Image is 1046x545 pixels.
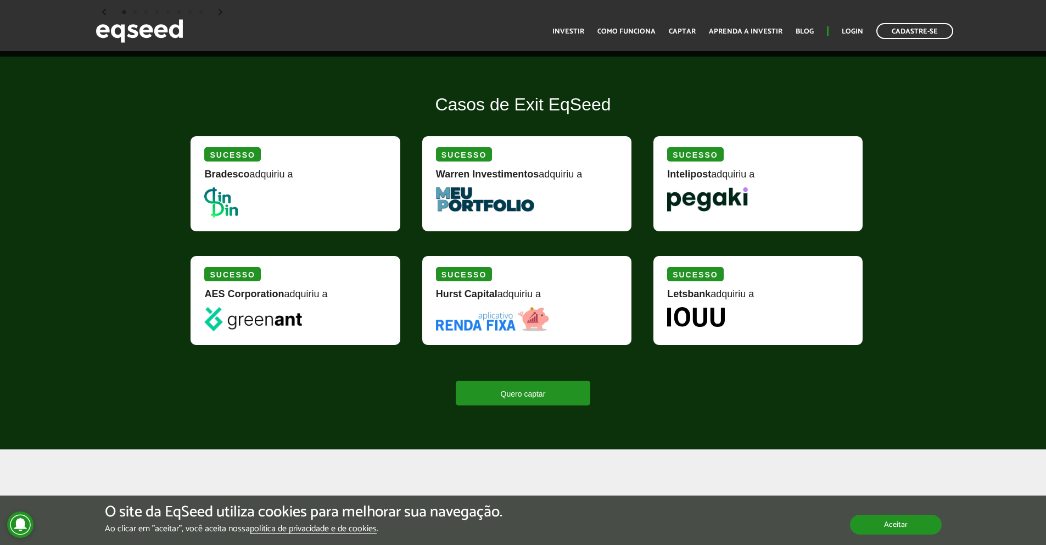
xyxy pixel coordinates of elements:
p: Ao clicar em "aceitar", você aceita nossa . [105,524,502,534]
a: Como funciona [597,28,656,35]
div: adquiriu a [204,289,386,307]
div: Sucesso [667,267,723,281]
img: MeuPortfolio [436,187,534,212]
a: Blog [796,28,814,35]
a: Aprenda a investir [709,28,782,35]
img: DinDin [204,187,237,218]
div: Sucesso [204,267,260,281]
div: Sucesso [204,147,260,162]
div: adquiriu a [667,169,849,187]
div: adquiriu a [436,169,618,187]
a: Captar [669,28,696,35]
img: Renda Fixa [436,307,549,331]
strong: Hurst Capital [436,288,497,299]
strong: Bradesco [204,169,249,180]
a: Login [842,28,863,35]
strong: Warren Investimentos [436,169,539,180]
div: adquiriu a [436,289,618,307]
img: EqSeed [96,16,183,46]
a: Cadastre-se [876,23,953,39]
strong: AES Corporation [204,288,284,299]
button: Aceitar [850,515,942,535]
a: Investir [552,28,584,35]
h2: Casos de Exit EqSeed [182,95,863,131]
img: Pegaki [667,187,748,212]
div: Sucesso [667,147,723,162]
div: adquiriu a [667,289,849,307]
img: Iouu [667,307,725,327]
a: Quero captar [456,381,591,405]
img: greenant [204,307,301,331]
div: adquiriu a [204,169,386,187]
h5: O site da EqSeed utiliza cookies para melhorar sua navegação. [105,504,502,521]
a: política de privacidade e de cookies [250,525,377,534]
div: Sucesso [436,267,492,281]
div: Sucesso [436,147,492,162]
strong: Letsbank [667,288,711,299]
strong: Intelipost [667,169,711,180]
